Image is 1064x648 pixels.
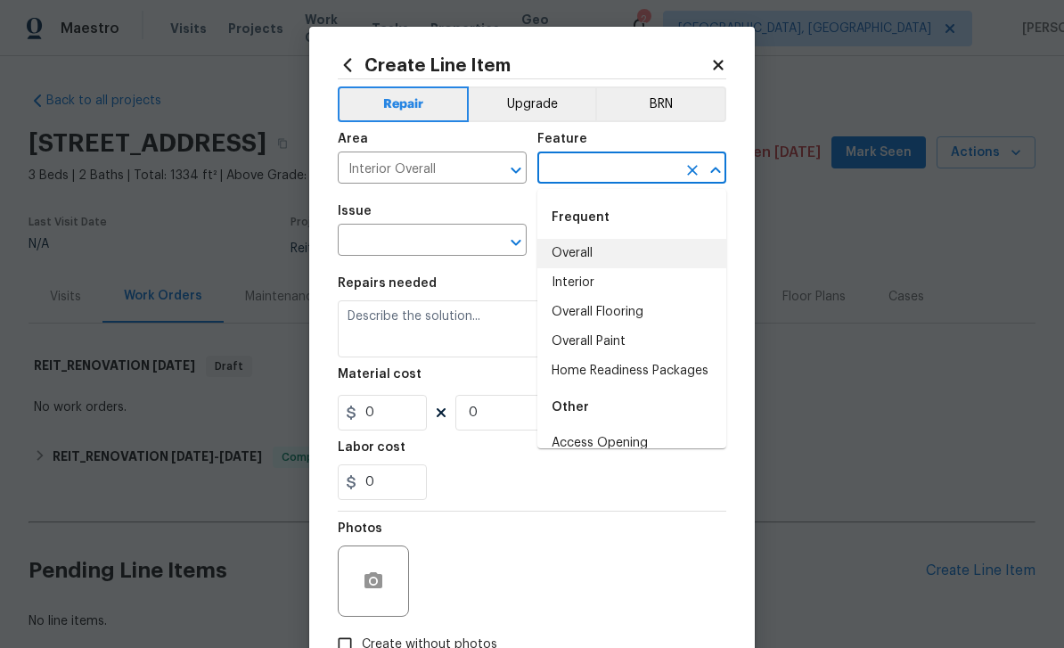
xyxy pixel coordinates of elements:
[537,298,726,327] li: Overall Flooring
[338,522,382,535] h5: Photos
[537,386,726,429] div: Other
[503,230,528,255] button: Open
[537,357,726,386] li: Home Readiness Packages
[338,368,422,381] h5: Material cost
[537,196,726,239] div: Frequent
[338,86,469,122] button: Repair
[503,158,528,183] button: Open
[537,429,726,458] li: Access Opening
[537,268,726,298] li: Interior
[338,205,372,217] h5: Issue
[338,277,437,290] h5: Repairs needed
[537,133,587,145] h5: Feature
[595,86,726,122] button: BRN
[680,158,705,183] button: Clear
[537,327,726,357] li: Overall Paint
[537,239,726,268] li: Overall
[338,441,405,454] h5: Labor cost
[469,86,596,122] button: Upgrade
[338,55,710,75] h2: Create Line Item
[338,133,368,145] h5: Area
[703,158,728,183] button: Close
